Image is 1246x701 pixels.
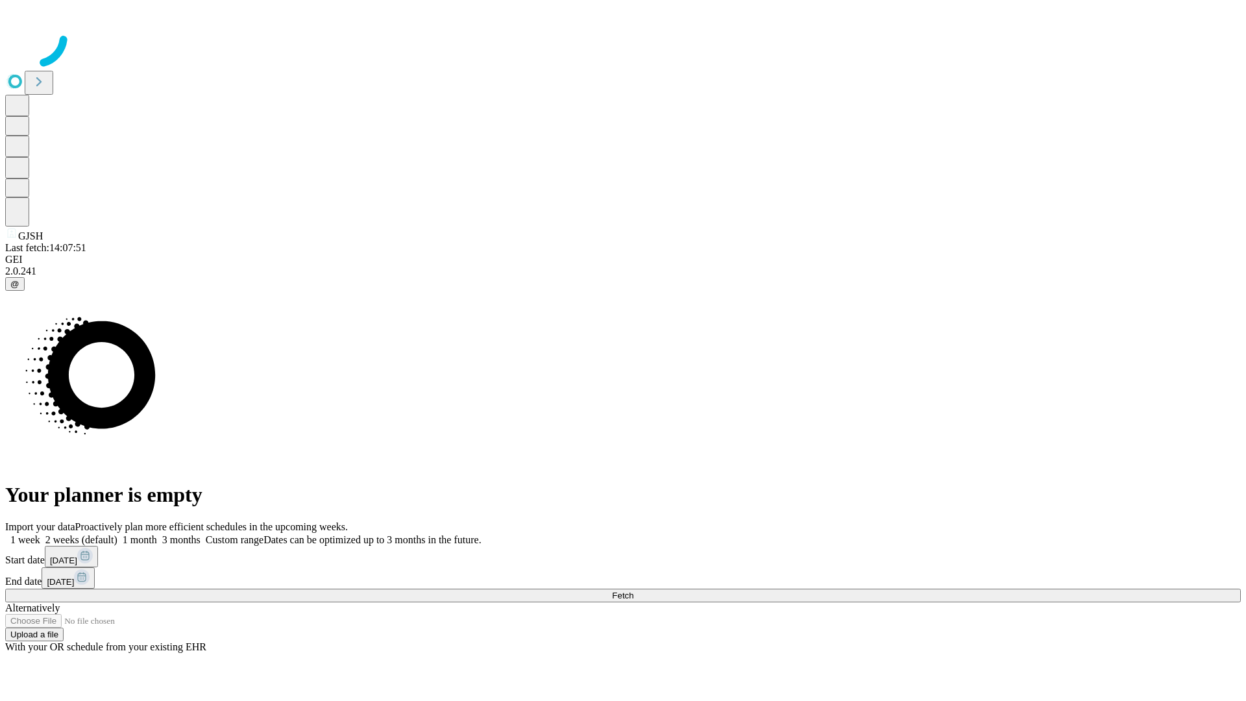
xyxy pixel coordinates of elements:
[263,534,481,545] span: Dates can be optimized up to 3 months in the future.
[50,556,77,565] span: [DATE]
[612,591,633,600] span: Fetch
[5,242,86,253] span: Last fetch: 14:07:51
[5,521,75,532] span: Import your data
[5,589,1241,602] button: Fetch
[206,534,263,545] span: Custom range
[123,534,157,545] span: 1 month
[5,641,206,652] span: With your OR schedule from your existing EHR
[42,567,95,589] button: [DATE]
[5,265,1241,277] div: 2.0.241
[5,628,64,641] button: Upload a file
[162,534,201,545] span: 3 months
[5,567,1241,589] div: End date
[5,277,25,291] button: @
[18,230,43,241] span: GJSH
[5,254,1241,265] div: GEI
[5,546,1241,567] div: Start date
[45,534,117,545] span: 2 weeks (default)
[10,534,40,545] span: 1 week
[47,577,74,587] span: [DATE]
[75,521,348,532] span: Proactively plan more efficient schedules in the upcoming weeks.
[10,279,19,289] span: @
[45,546,98,567] button: [DATE]
[5,483,1241,507] h1: Your planner is empty
[5,602,60,613] span: Alternatively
